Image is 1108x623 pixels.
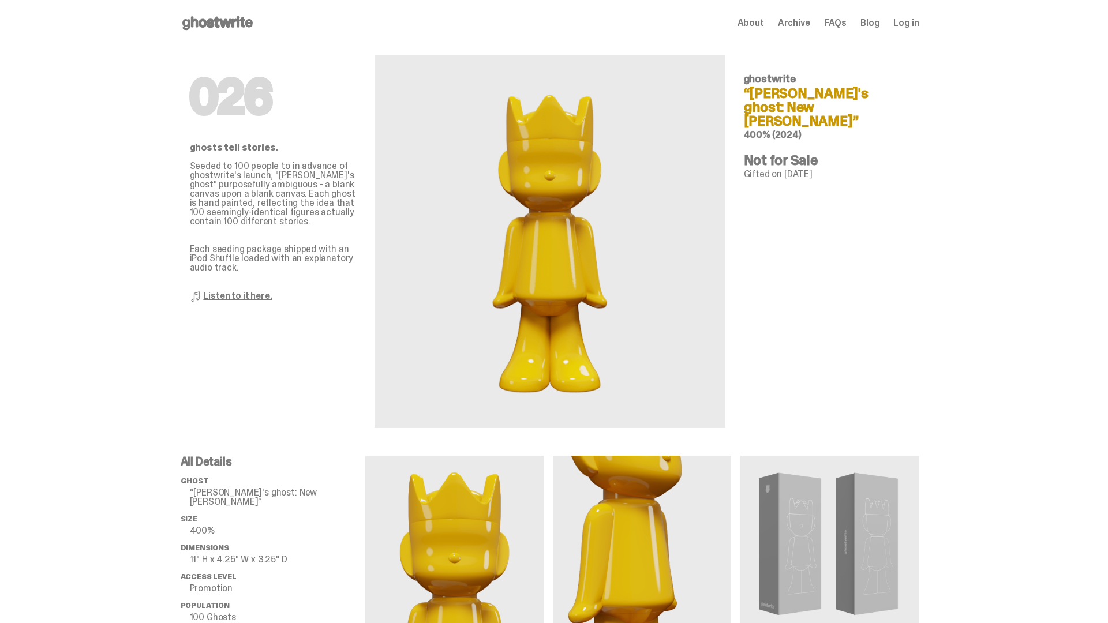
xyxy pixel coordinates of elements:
img: ghostwrite&ldquo;Schrödinger's ghost: New Dawn&rdquo; [461,83,639,400]
a: About [738,18,764,28]
a: Blog [860,18,879,28]
span: Access Level [181,572,237,581]
a: Log in [893,18,919,28]
span: ghostwrite [744,72,796,86]
a: Archive [778,18,810,28]
span: Population [181,601,230,610]
a: FAQs [824,18,847,28]
span: 400% (2024) [744,129,802,141]
span: Dimensions [181,543,229,553]
h1: 026 [190,74,356,120]
p: ghosts tell stories. [190,143,356,152]
p: 100 Ghosts [190,613,365,622]
div: Each seeding package shipped with an iPod Shuffle loaded with an explanatory audio track. [190,245,356,302]
h4: “[PERSON_NAME]'s ghost: New [PERSON_NAME]” [744,87,910,128]
p: Promotion [190,584,365,593]
span: Size [181,514,197,524]
p: All Details [181,456,365,467]
p: Seeded to 100 people to in advance of ghostwrite's launch, "[PERSON_NAME]'s ghost" purposefully a... [190,162,356,245]
p: 11" H x 4.25" W x 3.25" D [190,555,365,564]
p: Gifted on [DATE] [744,170,910,179]
p: 400% [190,526,365,535]
span: ghost [181,476,209,486]
a: Listen to it here. [203,290,272,302]
p: “[PERSON_NAME]'s ghost: New [PERSON_NAME]” [190,488,365,506]
h4: Not for Sale [744,153,910,167]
